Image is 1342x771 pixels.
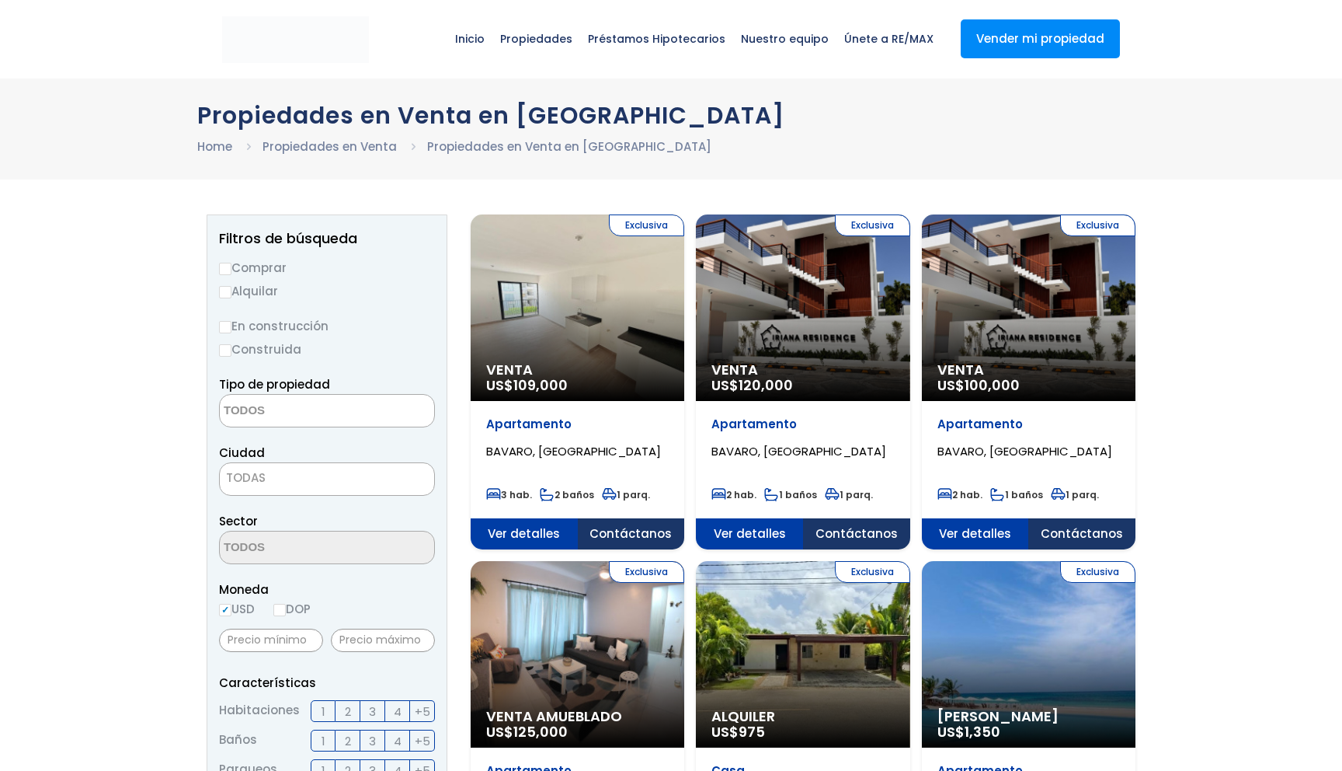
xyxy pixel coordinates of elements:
span: 1 parq. [602,488,650,501]
span: BAVARO, [GEOGRAPHIC_DATA] [711,443,886,459]
span: +5 [415,731,430,751]
textarea: Search [220,532,370,565]
a: Exclusiva Venta US$120,000ApartamentoBAVARO, [GEOGRAPHIC_DATA]2 hab.1 baños1 parq. Ver detalles C... [696,215,909,549]
h1: Propiedades en Venta en [GEOGRAPHIC_DATA] [197,102,1145,129]
span: 1 [322,731,325,751]
label: Alquilar [219,281,435,301]
span: Venta [937,362,1120,378]
span: Alquiler [711,709,894,724]
span: 100,000 [965,375,1020,395]
span: 2 [345,731,351,751]
span: 1 [322,702,325,721]
label: Construida [219,340,435,359]
span: Ver detalles [922,518,1029,549]
a: Exclusiva Venta US$109,000ApartamentoBAVARO, [GEOGRAPHIC_DATA]3 hab.2 baños1 parq. Ver detalles C... [471,215,684,549]
span: 1 parq. [1051,488,1099,501]
span: Exclusiva [1060,215,1135,236]
span: 2 hab. [711,488,756,501]
img: remax-metropolitana-logo [222,16,369,63]
span: US$ [486,375,568,395]
span: US$ [711,722,765,741]
span: Moneda [219,580,435,599]
a: Exclusiva Venta US$100,000ApartamentoBAVARO, [GEOGRAPHIC_DATA]2 hab.1 baños1 parq. Ver detalles C... [922,215,1135,549]
span: US$ [937,375,1020,395]
span: Ver detalles [696,518,803,549]
input: Comprar [219,263,231,275]
span: 2 [345,702,351,721]
span: Préstamos Hipotecarios [580,16,733,62]
span: 4 [394,702,402,721]
span: 109,000 [513,375,568,395]
input: USD [219,604,231,616]
span: Propiedades [492,16,580,62]
label: DOP [273,599,311,619]
span: [PERSON_NAME] [937,709,1120,724]
label: USD [219,599,255,619]
label: En construcción [219,316,435,336]
p: Características [219,673,435,693]
span: Únete a RE/MAX [836,16,941,62]
span: 3 [369,731,376,751]
input: Alquilar [219,286,231,298]
span: 2 hab. [937,488,982,501]
a: Vender mi propiedad [961,19,1120,58]
p: Apartamento [937,417,1120,432]
p: Apartamento [711,417,894,432]
span: 1 baños [764,488,817,501]
span: Contáctanos [578,518,685,549]
a: Propiedades en Venta [262,138,397,155]
span: Tipo de propiedad [219,376,330,392]
span: Inicio [447,16,492,62]
span: 125,000 [513,722,568,741]
span: Exclusiva [1060,561,1135,583]
span: Venta Amueblado [486,709,669,724]
span: 4 [394,731,402,751]
span: 975 [739,722,765,741]
li: Propiedades en Venta en [GEOGRAPHIC_DATA] [427,137,711,156]
span: 120,000 [739,375,793,395]
span: Nuestro equipo [733,16,836,62]
span: Ver detalles [471,518,578,549]
span: 3 [369,702,376,721]
span: 1 baños [990,488,1043,501]
span: US$ [937,722,1000,741]
span: +5 [415,702,430,721]
span: US$ [711,375,793,395]
a: Home [197,138,232,155]
span: 2 baños [540,488,594,501]
span: 1 parq. [825,488,873,501]
span: Exclusiva [835,561,910,583]
span: Exclusiva [609,215,684,236]
span: TODAS [226,469,266,486]
label: Comprar [219,258,435,277]
span: Exclusiva [609,561,684,583]
span: US$ [486,722,568,741]
input: En construcción [219,321,231,333]
span: Venta [486,362,669,378]
span: 3 hab. [486,488,532,501]
input: Precio mínimo [219,629,323,652]
input: Precio máximo [331,629,435,652]
h2: Filtros de búsqueda [219,231,435,246]
span: TODAS [219,462,435,496]
span: Contáctanos [1028,518,1135,549]
input: DOP [273,604,286,616]
span: BAVARO, [GEOGRAPHIC_DATA] [937,443,1112,459]
span: Ciudad [219,445,265,461]
span: Baños [219,730,257,752]
textarea: Search [220,395,370,428]
span: Contáctanos [803,518,910,549]
input: Construida [219,344,231,357]
span: 1,350 [965,722,1000,741]
span: TODAS [220,467,434,489]
span: Exclusiva [835,215,910,236]
span: Sector [219,513,258,529]
span: Venta [711,362,894,378]
p: Apartamento [486,417,669,432]
span: Habitaciones [219,700,300,722]
span: BAVARO, [GEOGRAPHIC_DATA] [486,443,661,459]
